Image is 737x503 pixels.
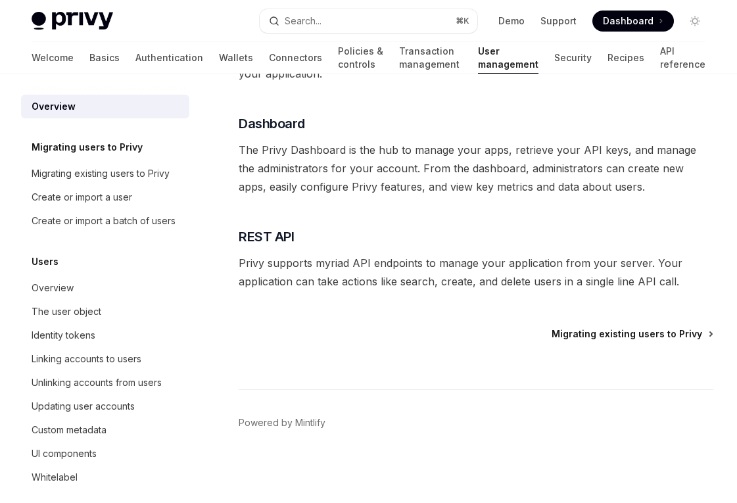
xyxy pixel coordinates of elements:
[32,213,176,229] div: Create or import a batch of users
[32,99,76,114] div: Overview
[21,466,189,489] a: Whitelabel
[219,42,253,74] a: Wallets
[32,351,141,367] div: Linking accounts to users
[239,254,713,291] span: Privy supports myriad API endpoints to manage your application from your server. Your application...
[32,254,59,270] h5: Users
[32,304,101,320] div: The user object
[456,16,469,26] span: ⌘ K
[540,14,577,28] a: Support
[684,11,705,32] button: Toggle dark mode
[338,42,383,74] a: Policies & controls
[21,418,189,442] a: Custom metadata
[32,327,95,343] div: Identity tokens
[21,442,189,466] a: UI components
[21,209,189,233] a: Create or import a batch of users
[32,398,135,414] div: Updating user accounts
[21,323,189,347] a: Identity tokens
[660,42,705,74] a: API reference
[239,114,305,133] span: Dashboard
[478,42,538,74] a: User management
[552,327,702,341] span: Migrating existing users to Privy
[239,141,713,196] span: The Privy Dashboard is the hub to manage your apps, retrieve your API keys, and manage the admini...
[32,166,170,181] div: Migrating existing users to Privy
[32,280,74,296] div: Overview
[552,327,712,341] a: Migrating existing users to Privy
[603,14,654,28] span: Dashboard
[32,446,97,462] div: UI components
[32,12,113,30] img: light logo
[89,42,120,74] a: Basics
[498,14,525,28] a: Demo
[135,42,203,74] a: Authentication
[21,300,189,323] a: The user object
[32,42,74,74] a: Welcome
[32,469,78,485] div: Whitelabel
[554,42,592,74] a: Security
[21,95,189,118] a: Overview
[239,416,325,429] a: Powered by Mintlify
[21,185,189,209] a: Create or import a user
[21,276,189,300] a: Overview
[21,162,189,185] a: Migrating existing users to Privy
[239,228,294,246] span: REST API
[21,347,189,371] a: Linking accounts to users
[32,189,132,205] div: Create or import a user
[260,9,477,33] button: Search...⌘K
[32,375,162,391] div: Unlinking accounts from users
[32,139,143,155] h5: Migrating users to Privy
[607,42,644,74] a: Recipes
[21,371,189,395] a: Unlinking accounts from users
[285,13,321,29] div: Search...
[592,11,674,32] a: Dashboard
[269,42,322,74] a: Connectors
[21,395,189,418] a: Updating user accounts
[399,42,462,74] a: Transaction management
[32,422,107,438] div: Custom metadata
